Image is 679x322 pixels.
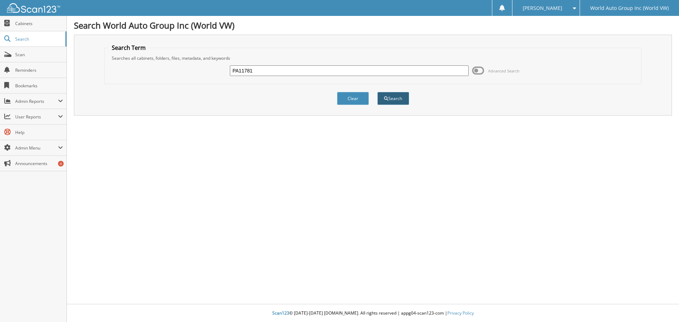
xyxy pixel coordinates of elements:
[108,55,638,61] div: Searches all cabinets, folders, files, metadata, and keywords
[15,21,63,27] span: Cabinets
[15,160,63,166] span: Announcements
[15,114,58,120] span: User Reports
[447,310,474,316] a: Privacy Policy
[644,288,679,322] iframe: Chat Widget
[15,36,62,42] span: Search
[488,68,520,74] span: Advanced Search
[15,145,58,151] span: Admin Menu
[108,44,149,52] legend: Search Term
[15,98,58,104] span: Admin Reports
[523,6,562,10] span: [PERSON_NAME]
[337,92,369,105] button: Clear
[74,19,672,31] h1: Search World Auto Group Inc (World VW)
[15,67,63,73] span: Reminders
[7,3,60,13] img: scan123-logo-white.svg
[272,310,289,316] span: Scan123
[377,92,409,105] button: Search
[590,6,669,10] span: World Auto Group Inc (World VW)
[15,83,63,89] span: Bookmarks
[67,305,679,322] div: © [DATE]-[DATE] [DOMAIN_NAME]. All rights reserved | appg04-scan123-com |
[15,52,63,58] span: Scan
[58,161,64,166] div: 4
[15,129,63,135] span: Help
